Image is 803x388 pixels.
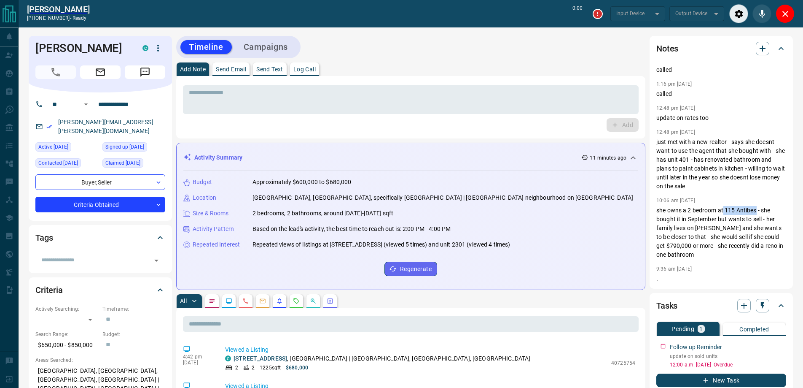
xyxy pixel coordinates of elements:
svg: Listing Alerts [276,298,283,304]
p: Repeated Interest [193,240,240,249]
p: $680,000 [286,364,308,372]
p: 0:00 [572,4,583,23]
button: Open [150,255,162,266]
span: ready [73,15,87,21]
div: Tags [35,228,165,248]
p: 12:48 pm [DATE] [656,105,695,111]
p: she owns a 2 bedroom at 115 Antibes - she bought it in September but wants to sell - her family l... [656,206,786,259]
svg: Notes [209,298,215,304]
p: Send Text [256,66,283,72]
span: Signed up [DATE] [105,143,144,151]
p: Log Call [293,66,316,72]
h2: Criteria [35,283,63,297]
div: Close [776,4,795,23]
svg: Requests [293,298,300,304]
div: Wed Aug 20 2025 [35,142,98,154]
p: called [656,65,786,74]
p: Follow up Reminder [670,343,722,352]
div: Audio Settings [729,4,748,23]
p: [GEOGRAPHIC_DATA], [GEOGRAPHIC_DATA], specifically [GEOGRAPHIC_DATA] | [GEOGRAPHIC_DATA] neighbou... [252,193,633,202]
div: Criteria Obtained [35,197,165,212]
div: Notes [656,38,786,59]
div: Criteria [35,280,165,300]
svg: Calls [242,298,249,304]
p: Budget: [102,331,165,338]
p: 2 [235,364,238,372]
button: Campaigns [235,40,296,54]
h2: Tags [35,231,53,244]
p: [PHONE_NUMBER] - [27,14,90,22]
p: Viewed a Listing [225,345,635,354]
p: update on sold units [670,353,786,360]
p: Approximately $600,000 to $680,000 [252,178,351,187]
p: 40725754 [611,359,635,367]
div: Mute [752,4,771,23]
span: Active [DATE] [38,143,68,151]
h2: Tasks [656,299,677,312]
p: . [656,274,786,283]
svg: Agent Actions [327,298,333,304]
p: $650,000 - $850,000 [35,338,98,352]
button: New Task [656,374,786,387]
p: , [GEOGRAPHIC_DATA] | [GEOGRAPHIC_DATA], [GEOGRAPHIC_DATA], [GEOGRAPHIC_DATA] [234,354,530,363]
h2: Notes [656,42,678,55]
p: Size & Rooms [193,209,229,218]
span: Claimed [DATE] [105,159,140,167]
p: 10:06 am [DATE] [656,198,695,203]
span: Email [80,65,121,79]
p: just met with a new realtor - says she doesnt want to use the agent that she bought with - she ha... [656,138,786,191]
a: [STREET_ADDRESS] [234,355,287,362]
svg: Email Verified [46,124,52,130]
div: Tasks [656,296,786,316]
p: Completed [739,326,769,332]
p: Activity Summary [194,153,242,162]
div: Buyer , Seller [35,174,165,190]
p: Search Range: [35,331,98,338]
span: Message [125,65,165,79]
p: [DATE] [183,360,212,366]
p: Send Email [216,66,246,72]
svg: Opportunities [310,298,317,304]
p: 9:36 am [DATE] [656,266,692,272]
p: Budget [193,178,212,187]
button: Regenerate [384,262,437,276]
a: [PERSON_NAME] [27,4,90,14]
p: Add Note [180,66,206,72]
a: [PERSON_NAME][EMAIL_ADDRESS][PERSON_NAME][DOMAIN_NAME] [58,119,153,134]
svg: Lead Browsing Activity [226,298,232,304]
div: Wed Feb 28 2024 [102,142,165,154]
p: Actively Searching: [35,305,98,313]
p: Based on the lead's activity, the best time to reach out is: 2:00 PM - 4:00 PM [252,225,451,233]
p: Timeframe: [102,305,165,313]
p: 2 bedrooms, 2 bathrooms, around [DATE]-[DATE] sqft [252,209,394,218]
p: Activity Pattern [193,225,234,233]
p: 1:16 pm [DATE] [656,81,692,87]
svg: Emails [259,298,266,304]
div: condos.ca [142,45,148,51]
p: Location [193,193,216,202]
div: Activity Summary11 minutes ago [183,150,638,166]
p: All [180,298,187,304]
p: 12:00 a.m. [DATE] - Overdue [670,361,786,369]
p: 1225 sqft [260,364,281,372]
span: Call [35,65,76,79]
p: called [656,90,786,98]
span: Contacted [DATE] [38,159,78,167]
div: Tue Apr 01 2025 [35,158,98,170]
p: 2 [252,364,255,372]
p: Pending [671,326,694,332]
button: Timeline [180,40,232,54]
h1: [PERSON_NAME] [35,41,130,55]
p: 11 minutes ago [590,154,626,162]
div: Wed Feb 28 2024 [102,158,165,170]
button: Open [81,99,91,109]
p: Areas Searched: [35,356,165,364]
p: update on rates too [656,114,786,122]
p: Repeated views of listings at [STREET_ADDRESS] (viewed 5 times) and unit 2301 (viewed 4 times) [252,240,510,249]
p: 1 [699,326,703,332]
div: condos.ca [225,355,231,361]
p: 12:48 pm [DATE] [656,129,695,135]
p: 4:42 pm [183,354,212,360]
